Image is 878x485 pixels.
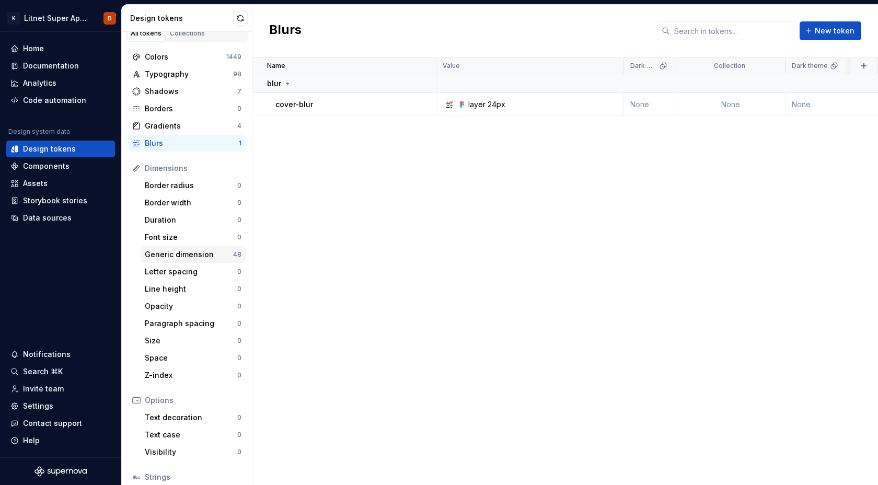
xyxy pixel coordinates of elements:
div: Home [23,43,44,54]
div: 0 [237,371,241,379]
p: Dark theme [792,62,828,70]
div: Letter spacing [145,267,237,277]
div: Analytics [23,78,56,88]
a: Z-index0 [141,367,246,384]
div: 0 [237,319,241,328]
a: Settings [6,398,115,414]
p: Value [443,62,460,70]
div: 0 [237,413,241,422]
td: None [676,93,785,116]
div: Search ⌘K [23,366,63,377]
div: 0 [237,354,241,362]
div: 7 [237,87,241,96]
p: cover-blur [275,99,313,110]
div: 98 [233,70,241,78]
div: Code automation [23,95,86,106]
div: Blurs [145,138,239,148]
p: Collection [714,62,745,70]
div: 0 [237,216,241,224]
a: Blurs1 [128,135,246,152]
div: Paragraph spacing [145,318,237,329]
div: Text case [145,430,237,440]
a: Borders0 [128,100,246,117]
svg: Supernova Logo [34,466,87,477]
a: Space0 [141,350,246,366]
button: New token [800,21,861,40]
div: 0 [237,181,241,190]
div: 0 [237,448,241,456]
a: Size0 [141,332,246,349]
span: New token [815,26,854,36]
div: Collections [170,29,205,38]
div: Storybook stories [23,195,87,206]
a: Data sources [6,210,115,226]
p: blur [267,78,281,89]
div: Font size [145,232,237,243]
div: 0 [237,285,241,293]
a: Border width0 [141,194,246,211]
div: Shadows [145,86,237,97]
a: Colors1449 [128,49,246,65]
td: None [624,93,676,116]
a: Font size0 [141,229,246,246]
a: Home [6,40,115,57]
div: Assets [23,178,48,189]
div: Components [23,161,70,171]
a: Invite team [6,380,115,397]
div: 0 [237,105,241,113]
div: Line height [145,284,237,294]
div: 24px [488,99,505,110]
div: Design tokens [23,144,76,154]
a: Opacity0 [141,298,246,315]
div: Colors [145,52,226,62]
a: Components [6,158,115,175]
div: Notifications [23,349,71,360]
div: Border width [145,198,237,208]
div: 1449 [226,53,241,61]
p: Name [267,62,285,70]
div: Settings [23,401,53,411]
a: Design tokens [6,141,115,157]
a: Analytics [6,75,115,91]
div: Dimensions [145,163,241,174]
div: Generic dimension [145,249,233,260]
a: Assets [6,175,115,192]
a: Shadows7 [128,83,246,100]
div: Data sources [23,213,72,223]
div: Borders [145,103,237,114]
h2: Blurs [269,21,302,40]
div: 0 [237,233,241,241]
button: Contact support [6,415,115,432]
div: Design tokens [130,13,233,24]
div: Invite team [23,384,64,394]
a: Typography98 [128,66,246,83]
div: Border radius [145,180,237,191]
div: Contact support [23,418,82,429]
div: Documentation [23,61,79,71]
a: Paragraph spacing0 [141,315,246,332]
a: Border radius0 [141,177,246,194]
a: Visibility0 [141,444,246,460]
a: Line height0 [141,281,246,297]
div: Design system data [8,128,70,136]
div: Space [145,353,237,363]
p: Dark Mode [630,62,657,70]
button: KLitnet Super App 2.0.D [2,7,119,29]
div: Gradients [145,121,237,131]
button: Notifications [6,346,115,363]
div: 0 [237,268,241,276]
div: Duration [145,215,237,225]
div: 0 [237,302,241,310]
div: Strings [145,472,241,482]
div: Visibility [145,447,237,457]
div: 48 [233,250,241,259]
div: Size [145,336,237,346]
a: Duration0 [141,212,246,228]
a: Letter spacing0 [141,263,246,280]
a: Gradients4 [128,118,246,134]
button: Help [6,432,115,449]
div: layer [468,99,486,110]
input: Search in tokens... [670,21,793,40]
div: All tokens [131,29,161,38]
div: K [7,12,20,25]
